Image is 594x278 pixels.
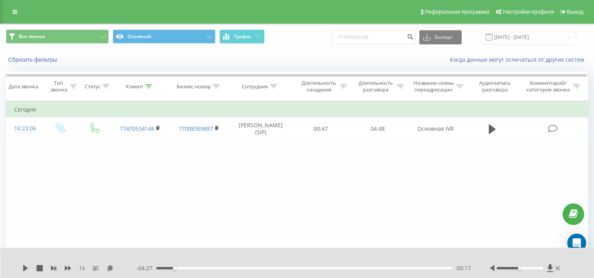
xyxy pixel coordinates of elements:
div: Клиент [126,83,143,90]
span: 00:17 [457,264,471,272]
div: Статус [85,83,101,90]
div: Дата звонка [9,83,38,90]
button: Все звонки [6,29,109,44]
a: 77470534148 [120,125,154,132]
span: - 04:27 [136,264,156,272]
td: 00:47 [292,117,349,140]
div: Сотрудник [242,83,268,90]
button: Сбросить фильтры [6,56,61,63]
div: Тип звонка [49,80,68,93]
span: Все звонки [19,33,45,40]
a: 77008369887 [179,125,213,132]
div: Accessibility label [518,267,521,270]
span: Настройки профиля [503,9,554,15]
span: График [234,34,251,39]
div: Длительность ожидания [300,80,338,93]
input: Поиск по номеру [332,30,415,44]
div: 10:23:06 [14,121,35,136]
div: Название схемы переадресации [413,80,454,93]
a: Когда данные могут отличаться от других систем [450,56,588,63]
td: Сегодня [6,102,588,117]
div: Длительность разговора [356,80,395,93]
button: Основной [113,29,216,44]
div: Бизнес номер [177,83,211,90]
td: Основная IVR [406,117,465,140]
div: Open Intercom Messenger [567,234,586,252]
div: Accessibility label [173,267,176,270]
button: График [219,29,265,44]
button: Экспорт [419,30,462,44]
td: 04:48 [349,117,406,140]
td: [PERSON_NAME] (SIP) [229,117,292,140]
div: Комментарий/категория звонка [525,80,571,93]
span: Выход [567,9,583,15]
span: Реферальная программа [425,9,489,15]
div: Аудиозапись разговора [472,80,518,93]
span: 1 x [79,264,85,272]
